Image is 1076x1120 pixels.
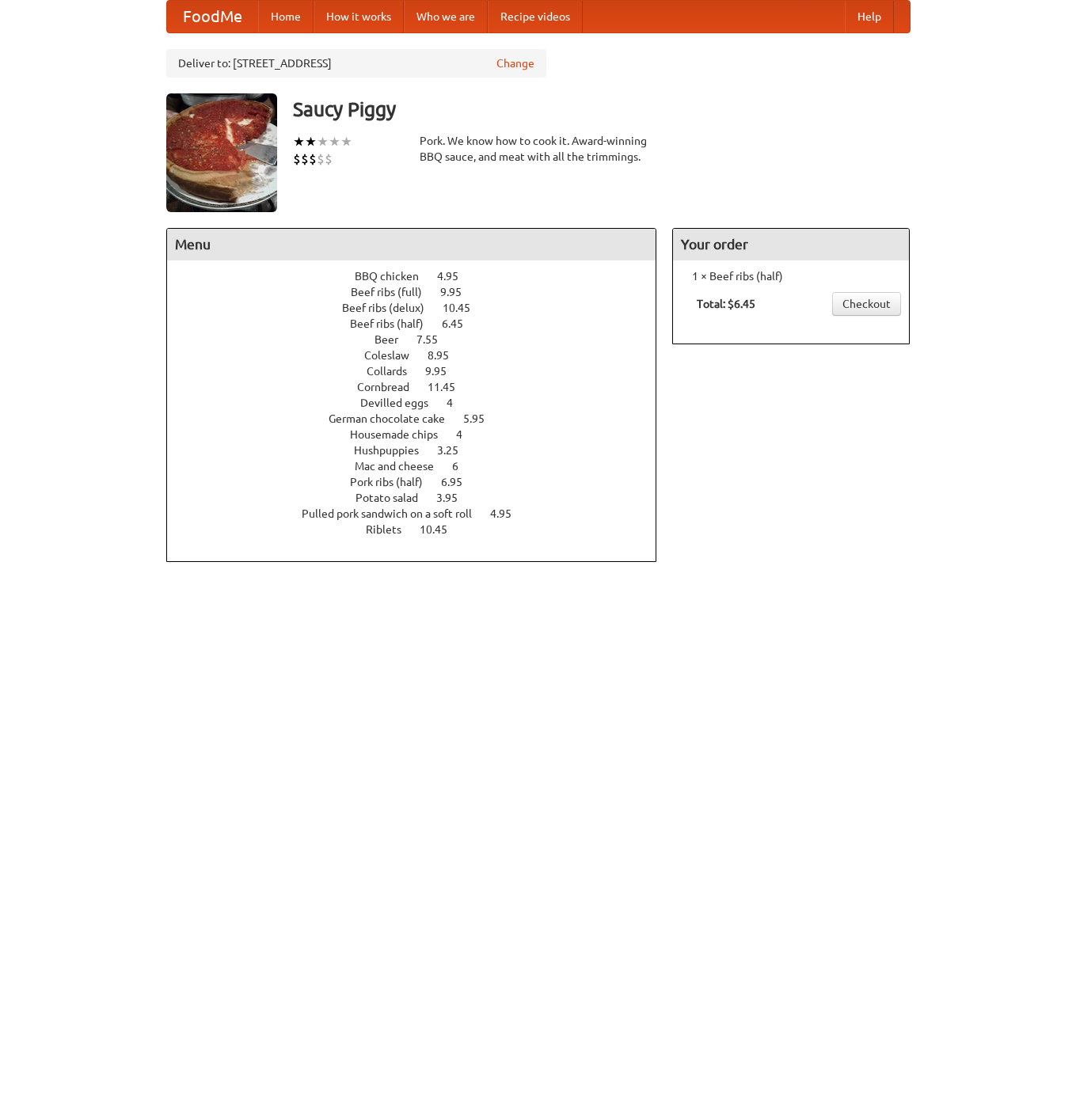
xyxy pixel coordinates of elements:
[305,133,317,150] li: ★
[340,133,352,150] li: ★
[428,349,465,362] span: 8.95
[317,133,329,150] li: ★
[329,412,514,425] a: German chocolate cake 5.95
[350,317,439,330] span: Beef ribs (half)
[355,492,434,504] span: Potato salad
[301,150,309,168] li: $
[309,150,317,168] li: $
[436,492,473,504] span: 3.95
[350,428,454,441] span: Housemade chips
[496,55,534,71] a: Change
[367,365,423,378] span: Collards
[167,1,258,32] a: FoodMe
[404,1,488,32] a: Who we are
[364,349,478,362] a: Coleslaw 8.95
[355,492,487,504] a: Potato salad 3.95
[357,381,485,393] a: Cornbread 11.45
[360,397,444,409] span: Devilled eggs
[360,397,482,409] a: Devilled eggs 4
[317,150,325,168] li: $
[293,133,305,150] li: ★
[355,460,450,473] span: Mac and cheese
[329,133,340,150] li: ★
[355,460,488,473] a: Mac and cheese 6
[350,476,492,488] a: Pork ribs (half) 6.95
[437,270,474,283] span: 4.95
[428,381,471,393] span: 11.45
[351,286,438,298] span: Beef ribs (full)
[440,286,477,298] span: 9.95
[420,133,657,165] div: Pork. We know how to cook it. Award-winning BBQ sauce, and meat with all the trimmings.
[258,1,314,32] a: Home
[364,349,425,362] span: Coleslaw
[342,302,440,314] span: Beef ribs (delux)
[366,523,477,536] a: Riblets 10.45
[302,507,488,520] span: Pulled pork sandwich on a soft roll
[354,444,435,457] span: Hushpuppies
[167,229,656,260] h4: Menu
[314,1,404,32] a: How it works
[302,507,541,520] a: Pulled pork sandwich on a soft roll 4.95
[293,93,911,125] h3: Saucy Piggy
[697,298,755,310] b: Total: $6.45
[443,302,486,314] span: 10.45
[355,270,488,283] a: BBQ chicken 4.95
[463,412,500,425] span: 5.95
[350,428,492,441] a: Housemade chips 4
[442,317,479,330] span: 6.45
[350,317,492,330] a: Beef ribs (half) 6.45
[416,333,454,346] span: 7.55
[357,381,425,393] span: Cornbread
[375,333,467,346] a: Beer 7.55
[325,150,333,168] li: $
[845,1,894,32] a: Help
[366,523,417,536] span: Riblets
[490,507,527,520] span: 4.95
[166,49,546,78] div: Deliver to: [STREET_ADDRESS]
[452,460,474,473] span: 6
[425,365,462,378] span: 9.95
[832,292,901,316] a: Checkout
[456,428,478,441] span: 4
[355,270,435,283] span: BBQ chicken
[166,93,277,212] img: angular.jpg
[375,333,414,346] span: Beer
[350,476,439,488] span: Pork ribs (half)
[447,397,469,409] span: 4
[673,229,909,260] h4: Your order
[354,444,488,457] a: Hushpuppies 3.25
[420,523,463,536] span: 10.45
[681,268,901,284] li: 1 × Beef ribs (half)
[488,1,583,32] a: Recipe videos
[441,476,478,488] span: 6.95
[351,286,491,298] a: Beef ribs (full) 9.95
[293,150,301,168] li: $
[437,444,474,457] span: 3.25
[329,412,461,425] span: German chocolate cake
[367,365,476,378] a: Collards 9.95
[342,302,500,314] a: Beef ribs (delux) 10.45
